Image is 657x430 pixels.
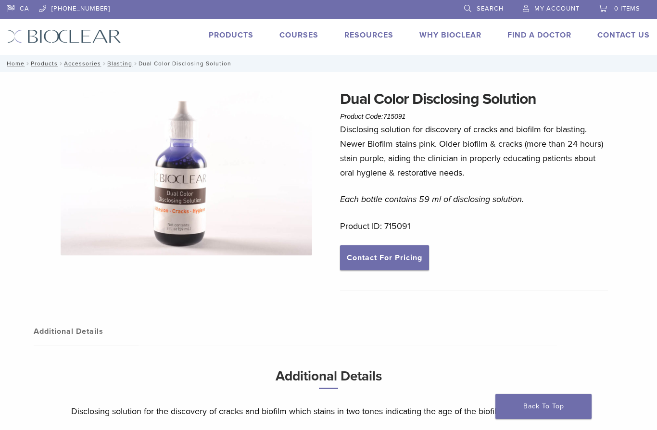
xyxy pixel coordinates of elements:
[340,122,608,180] p: Disclosing solution for discovery of cracks and biofilm for blasting. Newer Biofilm stains pink. ...
[383,113,406,120] span: 715091
[101,61,107,66] span: /
[507,30,571,40] a: Find A Doctor
[597,30,650,40] a: Contact Us
[495,394,592,419] a: Back To Top
[477,5,504,13] span: Search
[340,194,524,204] em: Each bottle contains 59 ml of disclosing solution.
[61,88,312,255] img: Dual Color Disclosing Solution-1
[340,245,429,270] a: Contact For Pricing
[340,113,405,120] span: Product Code:
[7,29,121,43] img: Bioclear
[132,61,139,66] span: /
[58,61,64,66] span: /
[64,60,101,67] a: Accessories
[534,5,580,13] span: My Account
[344,30,393,40] a: Resources
[419,30,481,40] a: Why Bioclear
[340,88,608,111] h1: Dual Color Disclosing Solution
[107,60,132,67] a: Blasting
[4,60,25,67] a: Home
[209,30,253,40] a: Products
[279,30,318,40] a: Courses
[34,318,139,345] a: Additional Details
[31,60,58,67] a: Products
[614,5,640,13] span: 0 items
[25,61,31,66] span: /
[71,404,586,418] p: Disclosing solution for the discovery of cracks and biofilm which stains in two tones indicating ...
[71,365,586,397] h3: Additional Details
[340,219,608,233] p: Product ID: 715091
